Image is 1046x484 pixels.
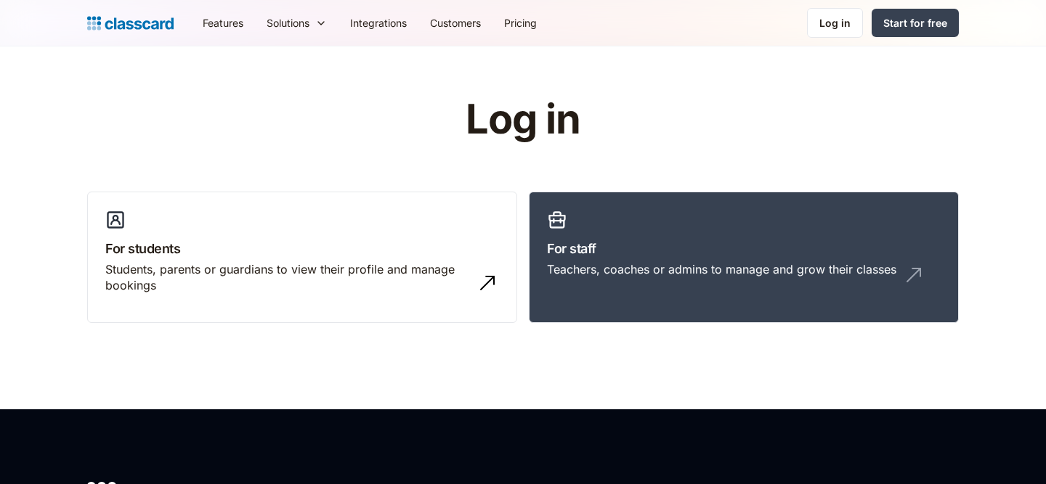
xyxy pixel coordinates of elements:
a: Features [191,7,255,39]
a: Pricing [492,7,548,39]
h3: For staff [547,239,941,258]
div: Solutions [255,7,338,39]
a: Log in [807,8,863,38]
a: Integrations [338,7,418,39]
div: Students, parents or guardians to view their profile and manage bookings [105,261,470,294]
div: Solutions [267,15,309,30]
a: For studentsStudents, parents or guardians to view their profile and manage bookings [87,192,517,324]
h3: For students [105,239,499,258]
a: Logo [87,13,174,33]
a: For staffTeachers, coaches or admins to manage and grow their classes [529,192,959,324]
h1: Log in [293,97,754,142]
a: Start for free [872,9,959,37]
a: Customers [418,7,492,39]
div: Log in [819,15,851,30]
div: Start for free [883,15,947,30]
div: Teachers, coaches or admins to manage and grow their classes [547,261,896,277]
